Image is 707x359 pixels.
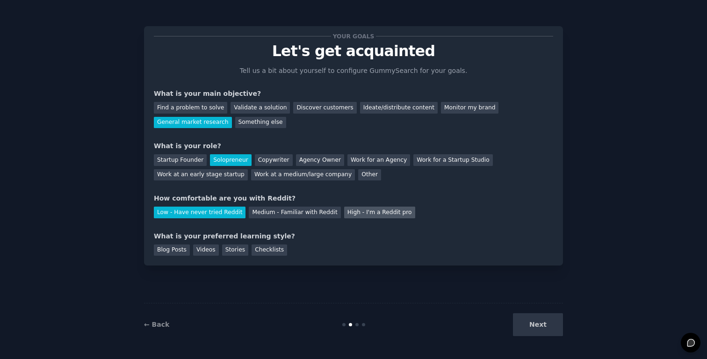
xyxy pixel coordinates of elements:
div: Agency Owner [296,154,344,166]
div: What is your main objective? [154,89,553,99]
div: Blog Posts [154,244,190,256]
div: How comfortable are you with Reddit? [154,194,553,203]
div: High - I'm a Reddit pro [344,207,415,218]
div: What is your preferred learning style? [154,231,553,241]
div: Copywriter [255,154,293,166]
div: Something else [235,117,286,129]
div: Work at a medium/large company [251,169,355,181]
div: Checklists [252,244,287,256]
div: What is your role? [154,141,553,151]
div: Startup Founder [154,154,207,166]
div: Medium - Familiar with Reddit [249,207,340,218]
div: Work at an early stage startup [154,169,248,181]
div: Stories [222,244,248,256]
div: Work for an Agency [347,154,410,166]
div: Ideate/distribute content [360,102,438,114]
div: Validate a solution [231,102,290,114]
div: Low - Have never tried Reddit [154,207,245,218]
div: Find a problem to solve [154,102,227,114]
p: Tell us a bit about yourself to configure GummySearch for your goals. [236,66,471,76]
div: Solopreneur [210,154,251,166]
div: Other [358,169,381,181]
div: General market research [154,117,232,129]
div: Videos [193,244,219,256]
div: Monitor my brand [441,102,498,114]
div: Discover customers [293,102,356,114]
p: Let's get acquainted [154,43,553,59]
span: Your goals [331,31,376,41]
div: Work for a Startup Studio [413,154,492,166]
a: ← Back [144,321,169,328]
